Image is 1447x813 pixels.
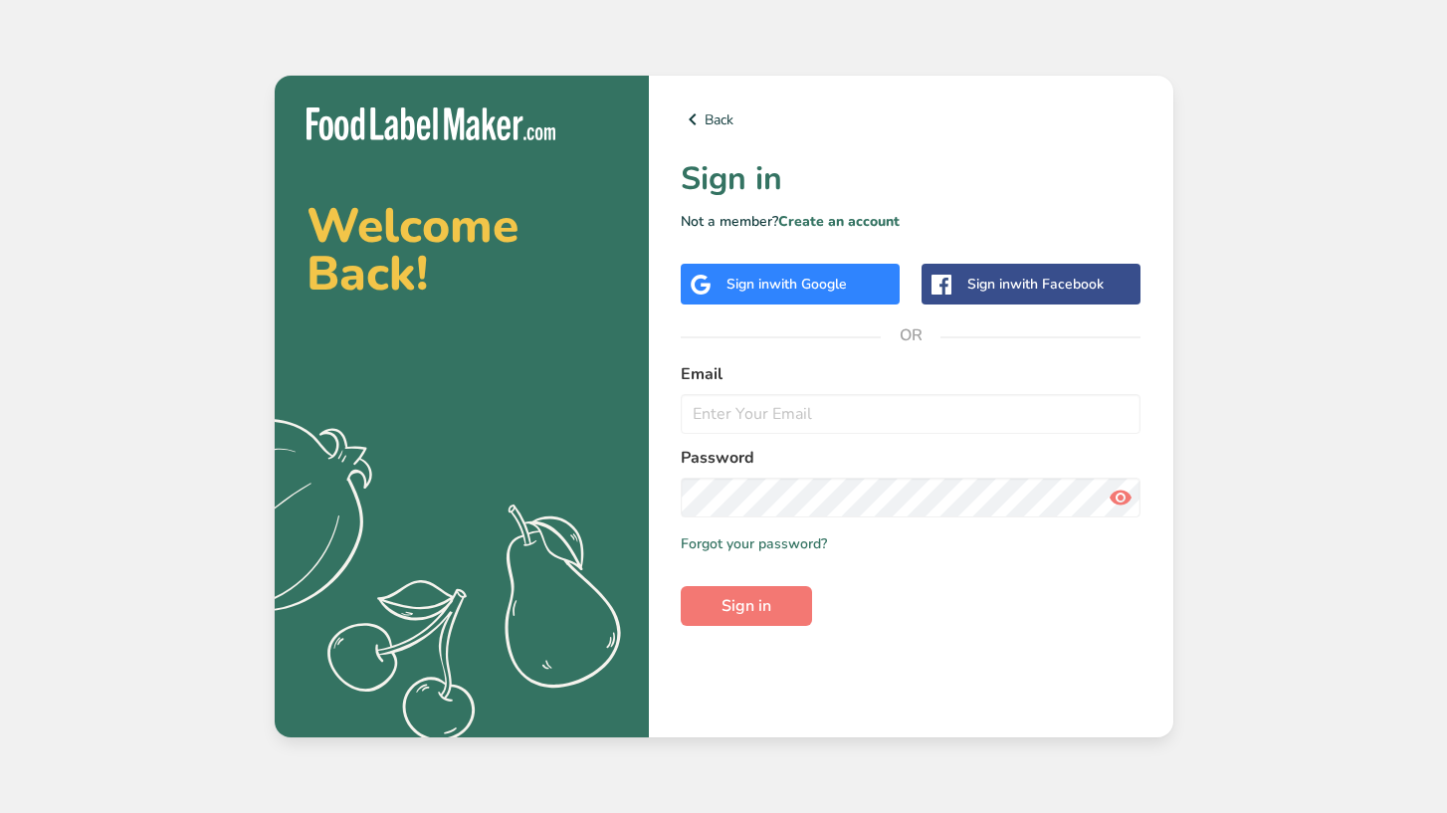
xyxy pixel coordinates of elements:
a: Forgot your password? [681,533,827,554]
span: OR [881,305,940,365]
p: Not a member? [681,211,1141,232]
div: Sign in [967,274,1104,295]
a: Create an account [778,212,900,231]
label: Email [681,362,1141,386]
span: Sign in [722,594,771,618]
span: with Google [769,275,847,294]
div: Sign in [726,274,847,295]
input: Enter Your Email [681,394,1141,434]
span: with Facebook [1010,275,1104,294]
a: Back [681,107,1141,131]
label: Password [681,446,1141,470]
h2: Welcome Back! [307,202,617,298]
button: Sign in [681,586,812,626]
img: Food Label Maker [307,107,555,140]
h1: Sign in [681,155,1141,203]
